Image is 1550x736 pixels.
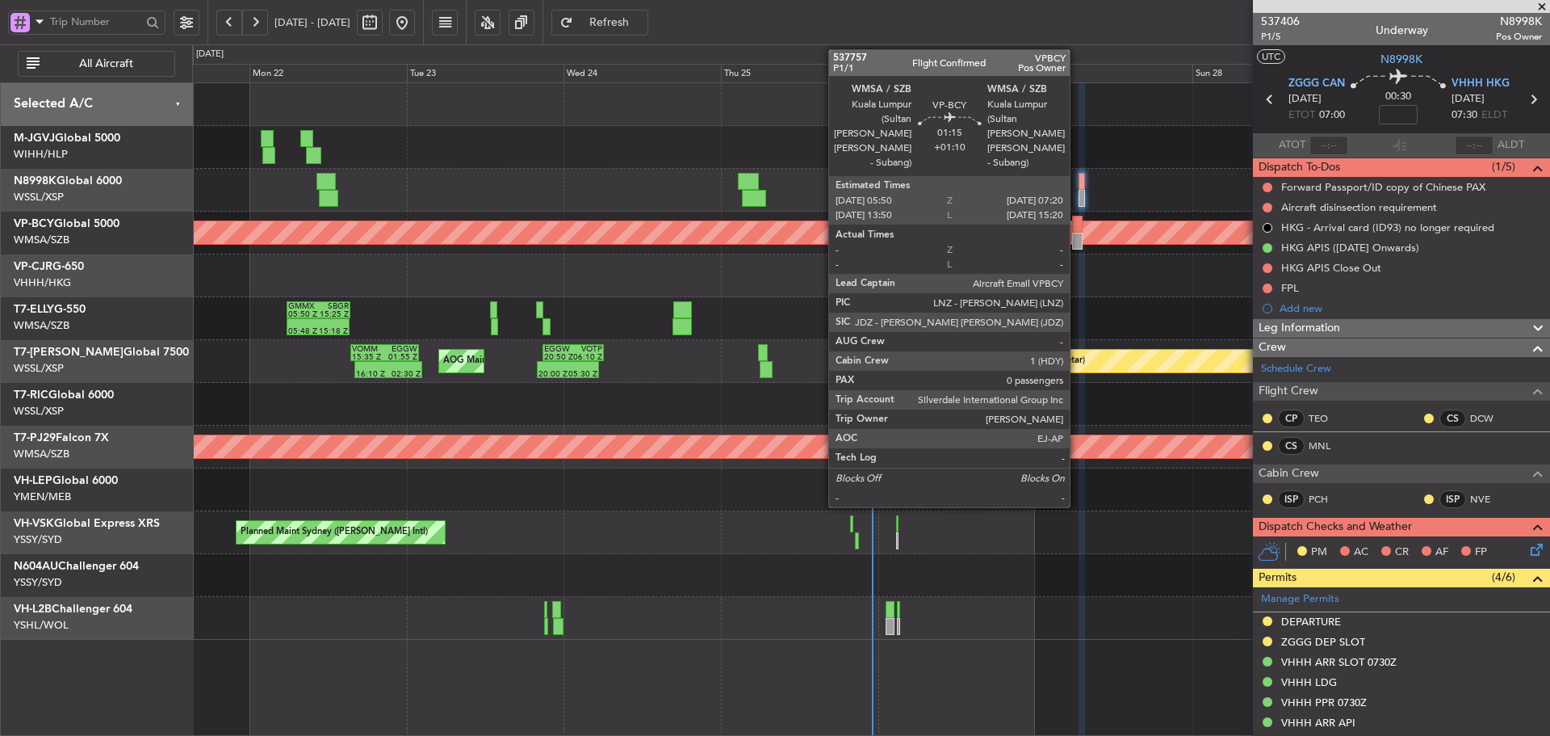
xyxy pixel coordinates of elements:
a: Manage Permits [1261,591,1339,608]
span: PM [1311,545,1327,561]
input: Trip Number [50,10,141,34]
a: VHHH/HKG [14,275,71,290]
div: Fri 26 [878,64,1036,83]
div: FPL [1281,281,1299,295]
span: AC [1354,545,1368,561]
div: Forward Passport/ID copy of Chinese PAX [1281,180,1485,194]
span: M-JGVJ [14,132,55,144]
div: Aircraft disinsection requirement [1281,200,1437,214]
span: VH-VSK [14,518,54,529]
button: All Aircraft [18,51,175,77]
div: 20:00 Z [538,370,568,378]
div: 06:10 Z [573,353,602,361]
span: AF [1435,545,1448,561]
div: Mon 22 [249,64,407,83]
span: Refresh [576,17,643,28]
a: WMSA/SZB [14,447,69,461]
div: GMMX [288,302,318,310]
div: Thu 25 [721,64,878,83]
a: PCH [1309,492,1345,507]
div: EGGW [385,345,417,353]
div: 05:50 Z [288,310,318,318]
div: VHHH ARR SLOT 0730Z [1281,655,1397,669]
span: N8998K [1380,51,1422,68]
span: VP-BCY [14,218,54,229]
div: EGGW [544,345,573,353]
div: 20:50 Z [544,353,573,361]
div: AOG Maint London ([GEOGRAPHIC_DATA]) [443,349,624,373]
span: N8998K [1496,13,1542,30]
div: ZGGG DEP SLOT [1281,635,1365,649]
span: Dispatch To-Dos [1259,158,1340,177]
span: (4/6) [1492,569,1515,586]
span: N8998K [14,175,57,187]
div: SBGR [318,302,348,310]
div: VHHH LDG [1281,675,1337,689]
div: ISP [1439,490,1466,508]
div: 01:55 Z [385,353,417,361]
span: 00:30 [1385,89,1411,105]
div: VOMM [352,345,384,353]
div: 05:30 Z [568,370,598,378]
span: T7-ELLY [14,304,54,315]
span: All Aircraft [43,58,170,69]
span: VP-CJR [14,261,52,272]
a: T7-RICGlobal 6000 [14,389,114,401]
span: Pos Owner [1496,30,1542,44]
div: VHHH PPR 0730Z [1281,696,1367,709]
div: CS [1278,437,1305,455]
a: WIHH/HLP [14,147,68,162]
span: 537406 [1261,13,1300,30]
a: M-JGVJGlobal 5000 [14,132,120,144]
span: ZGGG CAN [1288,76,1345,92]
span: Leg Information [1259,319,1340,338]
a: VP-BCYGlobal 5000 [14,218,119,229]
a: VH-LEPGlobal 6000 [14,475,118,486]
a: T7-ELLYG-550 [14,304,86,315]
div: ISP [1278,490,1305,508]
a: WSSL/XSP [14,404,64,418]
a: YSSY/SYD [14,575,62,590]
div: 05:48 Z [288,327,318,335]
a: T7-[PERSON_NAME]Global 7500 [14,347,189,358]
span: CR [1395,545,1409,561]
span: 07:00 [1319,107,1345,124]
div: Wed 24 [563,64,721,83]
div: Sat 27 [1035,64,1192,83]
button: Refresh [551,10,648,36]
a: T7-PJ29Falcon 7X [14,432,109,444]
a: DCW [1470,411,1506,426]
div: CS [1439,410,1466,427]
span: Dispatch Checks and Weather [1259,518,1412,536]
span: (1/5) [1492,158,1515,175]
div: DEPARTURE [1281,615,1341,629]
a: WMSA/SZB [14,318,69,333]
div: 02:30 Z [388,370,421,378]
span: VH-L2B [14,604,52,615]
a: VH-VSKGlobal Express XRS [14,518,160,529]
div: 16:10 Z [356,370,388,378]
span: ELDT [1481,107,1507,124]
a: YSSY/SYD [14,532,62,547]
span: P1/5 [1261,30,1300,44]
a: WSSL/XSP [14,361,64,376]
span: ALDT [1498,137,1524,154]
a: YSHL/WOL [14,618,69,633]
span: Crew [1259,339,1286,357]
span: [DATE] [1452,91,1485,107]
div: 15:25 Z [318,310,348,318]
span: Permits [1259,569,1297,587]
div: HKG APIS ([DATE] Onwards) [1281,241,1419,254]
div: [DATE] [196,48,224,61]
span: FP [1475,545,1487,561]
div: HKG APIS Close Out [1281,261,1381,275]
input: --:-- [1309,136,1348,155]
div: Add new [1280,301,1542,315]
a: N604AUChallenger 604 [14,561,139,572]
div: Underway [1376,22,1428,39]
a: Schedule Crew [1261,361,1331,377]
a: WMSA/SZB [14,233,69,247]
a: MNL [1309,439,1345,453]
span: ETOT [1288,107,1315,124]
a: VH-L2BChallenger 604 [14,604,132,615]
